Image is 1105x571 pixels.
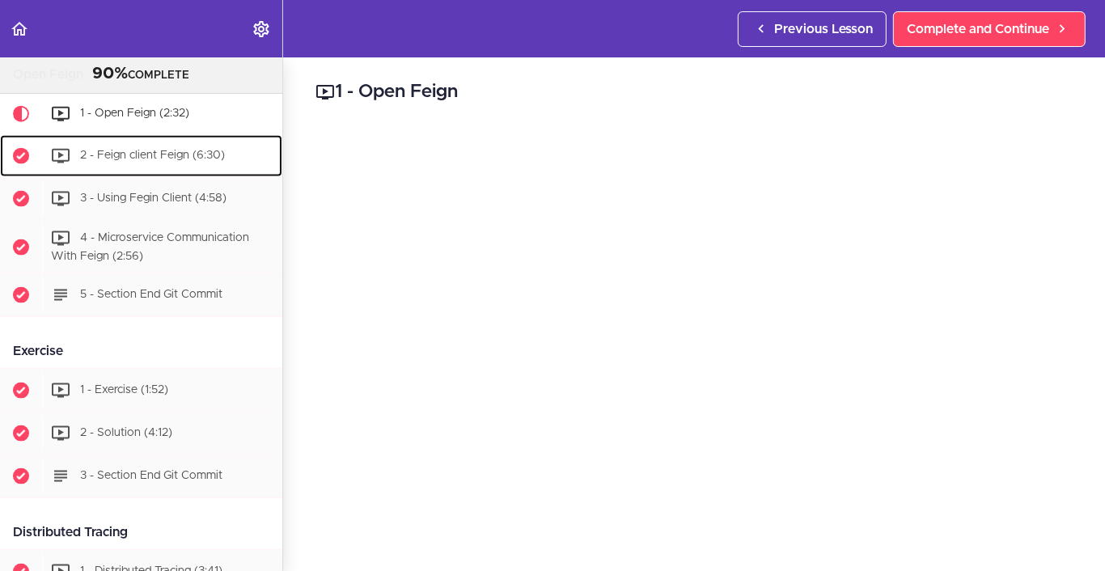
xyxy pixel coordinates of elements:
[80,150,225,161] span: 2 - Feign client Feign (6:30)
[51,232,249,262] span: 4 - Microservice Communication With Feign (2:56)
[93,66,129,82] span: 90%
[80,192,227,204] span: 3 - Using Fegin Client (4:58)
[80,108,189,119] span: 1 - Open Feign (2:32)
[315,130,1073,556] iframe: Video Player
[893,11,1086,47] a: Complete and Continue
[738,11,887,47] a: Previous Lesson
[774,19,873,39] span: Previous Lesson
[80,428,172,439] span: 2 - Solution (4:12)
[80,385,168,396] span: 1 - Exercise (1:52)
[80,290,222,301] span: 5 - Section End Git Commit
[315,78,1073,106] h2: 1 - Open Feign
[252,19,271,39] svg: Settings Menu
[20,64,262,85] div: COMPLETE
[10,19,29,39] svg: Back to course curriculum
[907,19,1049,39] span: Complete and Continue
[80,471,222,482] span: 3 - Section End Git Commit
